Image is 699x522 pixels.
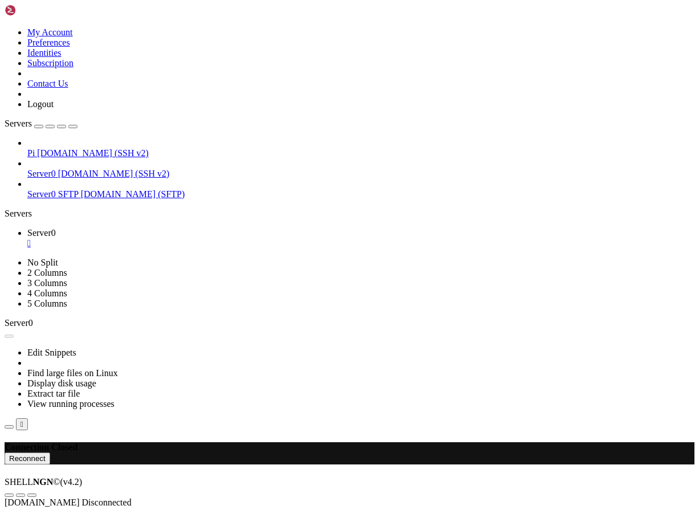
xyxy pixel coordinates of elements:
a:  [27,238,694,248]
a: 4 Columns [27,288,67,298]
button:  [16,418,28,430]
a: Display disk usage [27,378,96,388]
li: Server0 SFTP [DOMAIN_NAME] (SFTP) [27,179,694,199]
a: Preferences [27,38,70,47]
span: Server0 [27,228,56,238]
span: Server0 [27,169,56,178]
div: Servers [5,209,694,219]
span: [DOMAIN_NAME] (SSH v2) [37,148,149,158]
span: [DOMAIN_NAME] (SSH v2) [58,169,170,178]
li: Pi [DOMAIN_NAME] (SSH v2) [27,138,694,158]
a: Server0 SFTP [DOMAIN_NAME] (SFTP) [27,189,694,199]
a: Servers [5,119,77,128]
a: 5 Columns [27,299,67,308]
a: Find large files on Linux [27,368,118,378]
a: 2 Columns [27,268,67,278]
div:  [21,420,23,429]
a: Pi [DOMAIN_NAME] (SSH v2) [27,148,694,158]
a: Server0 [27,228,694,248]
a: Identities [27,48,62,58]
a: View running processes [27,399,115,409]
a: Edit Snippets [27,348,76,357]
a: Subscription [27,58,73,68]
span: Pi [27,148,35,158]
span: Server0 SFTP [27,189,79,199]
span: [DOMAIN_NAME] (SFTP) [81,189,185,199]
span: Server0 [5,318,33,328]
a: Contact Us [27,79,68,88]
li: Server0 [DOMAIN_NAME] (SSH v2) [27,158,694,179]
img: Shellngn [5,5,70,16]
a: Server0 [DOMAIN_NAME] (SSH v2) [27,169,694,179]
a: Logout [27,99,54,109]
a: 3 Columns [27,278,67,288]
a: Extract tar file [27,389,80,398]
span: Servers [5,119,32,128]
a: My Account [27,27,73,37]
a: No Split [27,258,58,267]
